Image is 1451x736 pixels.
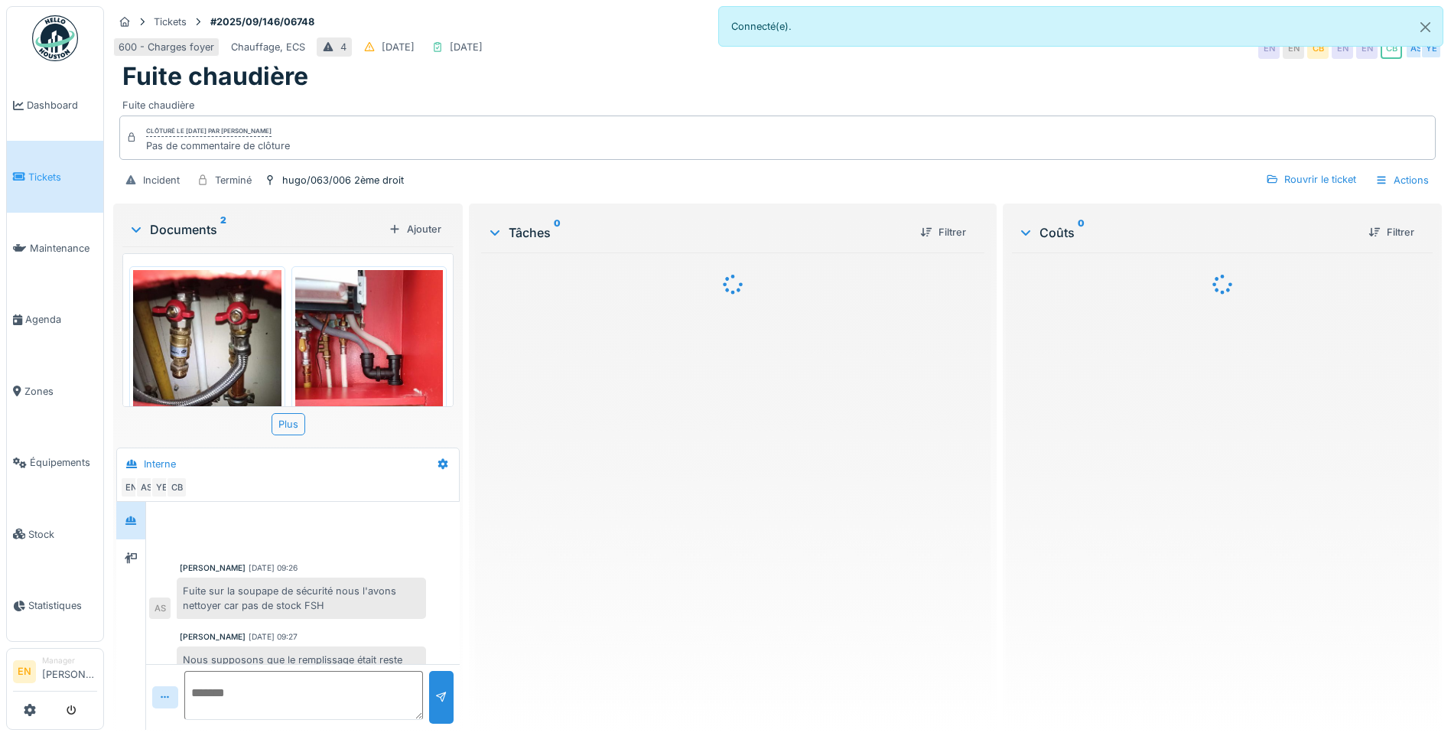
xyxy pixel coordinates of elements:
[28,170,97,184] span: Tickets
[1381,37,1402,59] div: CB
[1283,37,1304,59] div: EN
[180,562,246,574] div: [PERSON_NAME]
[28,527,97,542] span: Stock
[154,15,187,29] div: Tickets
[7,141,103,212] a: Tickets
[1018,223,1356,242] div: Coûts
[282,173,404,187] div: hugo/063/006 2ème droit
[180,631,246,643] div: [PERSON_NAME]
[13,660,36,683] li: EN
[1420,37,1442,59] div: YE
[25,312,97,327] span: Agenda
[7,284,103,355] a: Agenda
[151,477,172,498] div: YE
[7,570,103,641] a: Statistiques
[30,455,97,470] span: Équipements
[7,498,103,569] a: Stock
[133,270,281,467] img: 3je88cdnbsggrf2jiz0jgecvpwk9
[7,427,103,498] a: Équipements
[382,40,415,54] div: [DATE]
[914,222,972,243] div: Filtrer
[143,173,180,187] div: Incident
[249,631,298,643] div: [DATE] 09:27
[119,40,214,54] div: 600 - Charges foyer
[27,98,97,112] span: Dashboard
[554,223,561,242] sup: 0
[231,40,305,54] div: Chauffage, ECS
[149,598,171,619] div: AS
[487,223,908,242] div: Tâches
[295,270,444,467] img: zir6cdvbno08jc0z2f3eib12unx6
[129,220,382,239] div: Documents
[7,70,103,141] a: Dashboard
[42,655,97,666] div: Manager
[718,6,1444,47] div: Connecté(e).
[166,477,187,498] div: CB
[7,213,103,284] a: Maintenance
[146,138,290,153] div: Pas de commentaire de clôture
[1258,37,1280,59] div: EN
[215,173,252,187] div: Terminé
[30,241,97,256] span: Maintenance
[13,655,97,692] a: EN Manager[PERSON_NAME]
[220,220,226,239] sup: 2
[177,646,426,688] div: Nous supposons que le remplissage était reste ouvert d'où la fuite
[1362,222,1420,243] div: Filtrer
[7,356,103,427] a: Zones
[450,40,483,54] div: [DATE]
[340,40,346,54] div: 4
[1368,169,1436,191] div: Actions
[1356,37,1378,59] div: EN
[1408,7,1443,47] button: Close
[382,219,447,239] div: Ajouter
[177,578,426,619] div: Fuite sur la soupape de sécurité nous l'avons nettoyer car pas de stock FSH
[204,15,320,29] strong: #2025/09/146/06748
[146,126,272,137] div: Clôturé le [DATE] par [PERSON_NAME]
[24,384,97,399] span: Zones
[1307,37,1329,59] div: CB
[144,457,176,471] div: Interne
[42,655,97,688] li: [PERSON_NAME]
[1332,37,1353,59] div: EN
[32,15,78,61] img: Badge_color-CXgf-gQk.svg
[249,562,298,574] div: [DATE] 09:26
[1078,223,1085,242] sup: 0
[272,413,305,435] div: Plus
[120,477,142,498] div: EN
[135,477,157,498] div: AS
[1260,169,1362,190] div: Rouvrir le ticket
[122,62,308,91] h1: Fuite chaudière
[122,92,1433,112] div: Fuite chaudière
[28,598,97,613] span: Statistiques
[1405,37,1427,59] div: AS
